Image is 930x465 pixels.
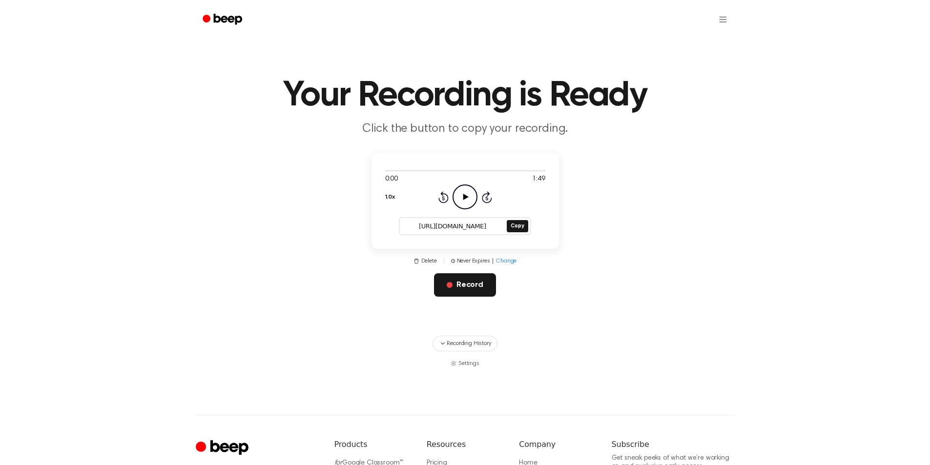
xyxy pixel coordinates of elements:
[451,359,479,368] button: Settings
[496,257,517,265] span: Change
[385,174,398,184] span: 0:00
[507,220,528,232] button: Copy
[447,339,491,348] span: Recording History
[427,439,503,450] h6: Resources
[215,78,715,113] h1: Your Recording is Ready
[711,8,735,31] button: Open menu
[451,257,517,265] button: Never Expires|Change
[413,257,437,265] button: Delete
[433,336,497,351] button: Recording History
[443,257,445,265] span: |
[532,174,545,184] span: 1:49
[278,121,653,137] p: Click the button to copy your recording.
[196,10,251,29] a: Beep
[385,189,395,205] button: 1.0x
[492,257,494,265] span: |
[334,439,411,450] h6: Products
[612,439,735,450] h6: Subscribe
[519,439,596,450] h6: Company
[434,273,496,297] button: Record
[196,439,251,458] a: Cruip
[458,359,479,368] span: Settings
